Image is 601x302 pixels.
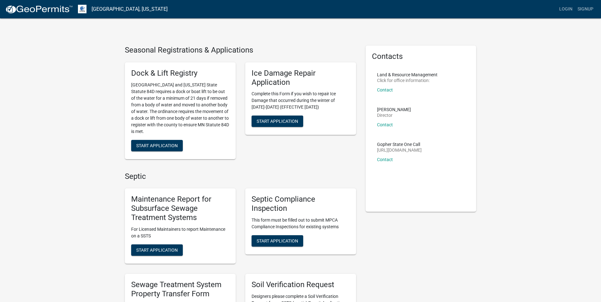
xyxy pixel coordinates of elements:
h5: Dock & Lift Registry [131,69,229,78]
p: Gopher State One Call [377,142,422,147]
h5: Contacts [372,52,470,61]
h5: Septic Compliance Inspection [252,195,350,213]
button: Start Application [131,244,183,256]
a: Contact [377,87,393,92]
p: [URL][DOMAIN_NAME] [377,148,422,152]
button: Start Application [252,235,303,247]
p: For Licensed Maintainers to report Maintenance on a SSTS [131,226,229,239]
button: Start Application [252,116,303,127]
h4: Septic [125,172,356,181]
a: [GEOGRAPHIC_DATA], [US_STATE] [92,4,168,15]
span: Start Application [257,238,298,243]
a: Contact [377,122,393,127]
h4: Seasonal Registrations & Applications [125,46,356,55]
p: [PERSON_NAME] [377,107,411,112]
img: Otter Tail County, Minnesota [78,5,86,13]
span: Start Application [257,119,298,124]
p: [GEOGRAPHIC_DATA] and [US_STATE] State Statute 84D requires a dock or boat lift to be out of the ... [131,82,229,135]
p: This form must be filled out to submit MPCA Compliance Inspections for existing systems [252,217,350,230]
p: Director [377,113,411,117]
a: Login [557,3,575,15]
a: Signup [575,3,596,15]
h5: Maintenance Report for Subsurface Sewage Treatment Systems [131,195,229,222]
h5: Sewage Treatment System Property Transfer Form [131,280,229,299]
button: Start Application [131,140,183,151]
span: Start Application [136,247,178,252]
p: Click for office information: [377,78,438,83]
h5: Ice Damage Repair Application [252,69,350,87]
span: Start Application [136,143,178,148]
p: Complete this Form if you wish to repair Ice Damage that occurred during the winter of [DATE]-[DA... [252,91,350,110]
h5: Soil Verification Request [252,280,350,289]
p: Land & Resource Management [377,72,438,77]
a: Contact [377,157,393,162]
